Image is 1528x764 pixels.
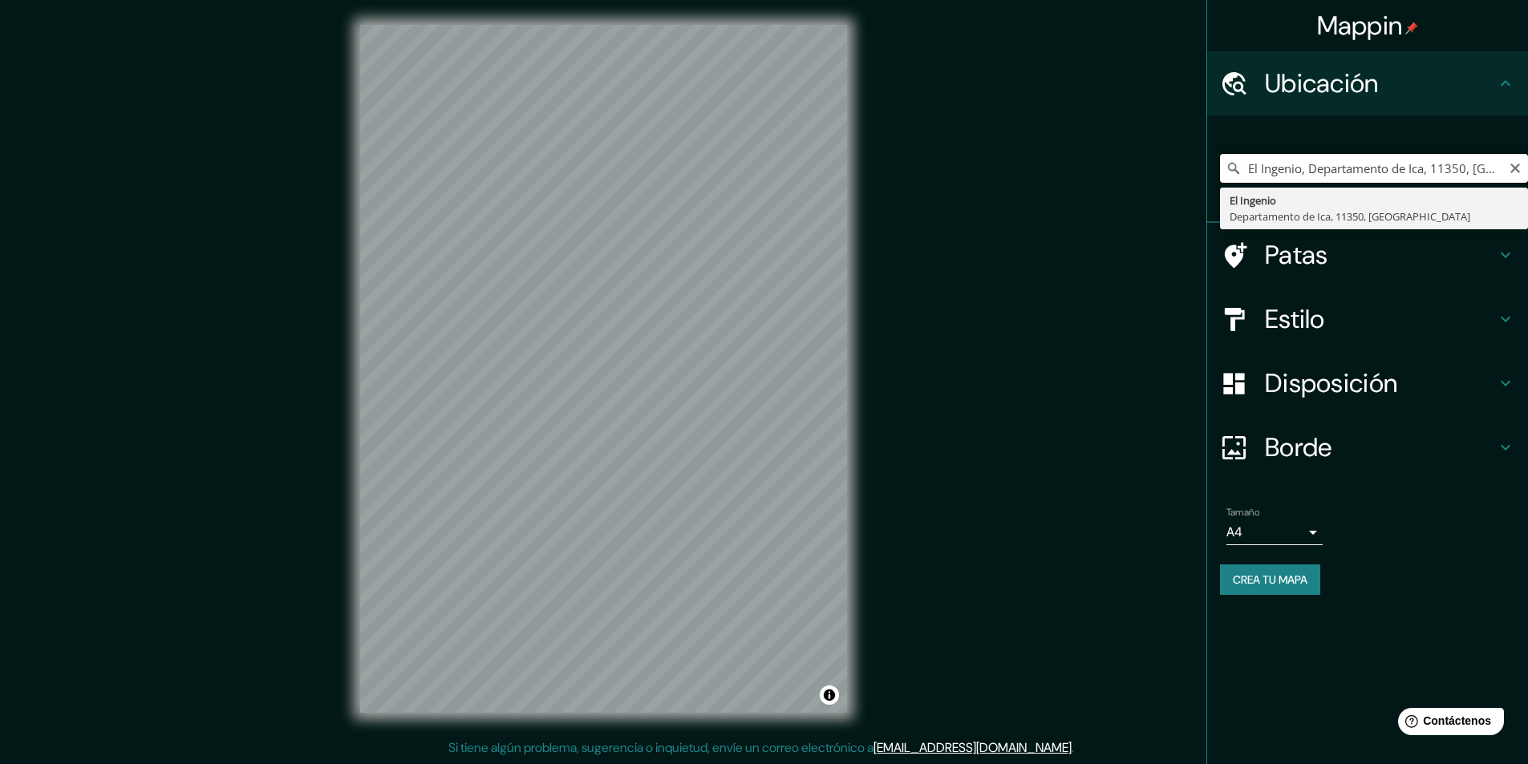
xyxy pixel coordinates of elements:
[1405,22,1418,34] img: pin-icon.png
[820,685,839,705] button: Activar o desactivar atribución
[1230,193,1276,208] font: El Ingenio
[1076,738,1080,756] font: .
[1226,519,1323,545] div: A4
[1265,366,1397,400] font: Disposición
[873,739,1072,756] a: [EMAIL_ADDRESS][DOMAIN_NAME]
[1220,154,1528,183] input: Elige tu ciudad o zona
[1265,238,1328,272] font: Patas
[1074,738,1076,756] font: .
[1226,523,1242,540] font: A4
[1509,160,1522,175] button: Claro
[1385,701,1510,746] iframe: Lanzador de widgets de ayuda
[1265,431,1332,464] font: Borde
[1265,67,1379,100] font: Ubicación
[1317,9,1403,42] font: Mappin
[1072,739,1074,756] font: .
[1230,209,1470,224] font: Departamento de Ica, 11350, [GEOGRAPHIC_DATA]
[1265,302,1325,336] font: Estilo
[1207,223,1528,287] div: Patas
[1207,287,1528,351] div: Estilo
[1207,415,1528,479] div: Borde
[1207,51,1528,115] div: Ubicación
[1233,572,1307,587] font: Crea tu mapa
[360,25,847,713] canvas: Mapa
[1220,564,1320,595] button: Crea tu mapa
[1207,351,1528,415] div: Disposición
[448,739,873,756] font: Si tiene algún problema, sugerencia o inquietud, envíe un correo electrónico a
[1226,506,1259,519] font: Tamaño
